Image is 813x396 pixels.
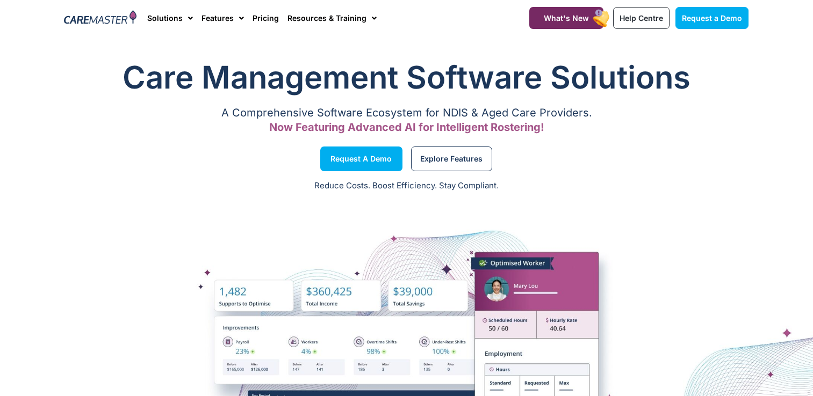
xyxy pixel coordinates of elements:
span: Now Featuring Advanced AI for Intelligent Rostering! [269,121,544,134]
p: A Comprehensive Software Ecosystem for NDIS & Aged Care Providers. [64,109,749,116]
a: Explore Features [411,146,492,171]
span: Help Centre [620,13,663,23]
img: CareMaster Logo [64,10,136,26]
h1: Care Management Software Solutions [64,56,749,99]
a: What's New [529,7,603,29]
span: Explore Features [420,156,483,162]
a: Help Centre [613,7,670,29]
span: Request a Demo [330,156,392,162]
span: What's New [544,13,589,23]
a: Request a Demo [320,146,402,171]
a: Request a Demo [675,7,749,29]
p: Reduce Costs. Boost Efficiency. Stay Compliant. [6,180,807,192]
span: Request a Demo [682,13,742,23]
